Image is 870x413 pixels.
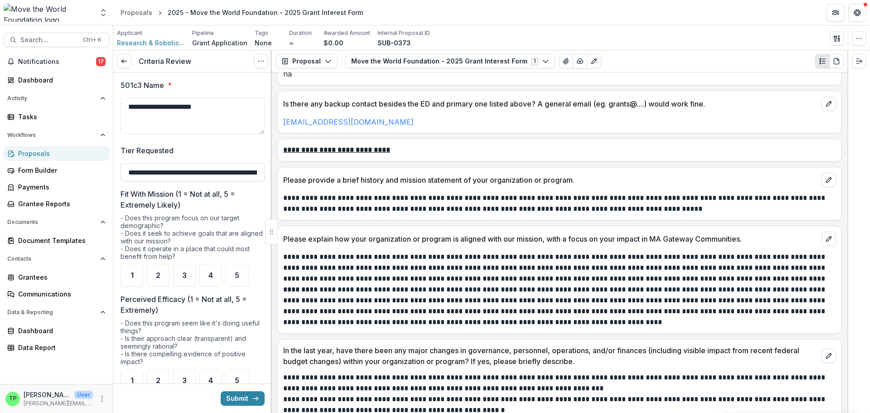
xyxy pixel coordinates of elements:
p: User [74,391,93,399]
p: SUB-0373 [377,38,411,48]
img: Move the World Foundation logo [4,4,93,22]
span: 2 [156,272,160,279]
span: 3 [182,377,187,384]
button: Move the World Foundation - 2025 Grant Interest Form1 [345,54,555,68]
button: Partners [826,4,845,22]
p: Fit With Mission (1 = Not at all, 5 = Extremely Likely) [121,189,259,210]
span: 1 [130,377,134,384]
button: Expand right [852,54,866,68]
button: More [97,394,107,404]
p: ∞ [289,38,294,48]
div: Data Report [18,343,102,352]
button: Plaintext view [815,54,830,68]
span: Activity [7,95,97,102]
button: Proposal [275,54,338,68]
div: Communications [18,289,102,299]
a: Proposals [4,146,109,161]
span: Data & Reporting [7,309,97,316]
a: Payments [4,180,109,194]
a: Data Report [4,340,109,355]
p: In the last year, have there been any major changes in governance, personnel, operations, and/or ... [283,345,818,367]
span: 17 [96,57,106,66]
p: Is there any backup contact besides the ED and primary one listed above? A general email (eg. gra... [283,98,818,109]
button: View Attached Files [559,54,573,68]
span: 3 [182,272,187,279]
button: Open Workflows [4,128,109,142]
button: Notifications17 [4,54,109,69]
span: Documents [7,219,97,225]
p: Duration [289,29,312,37]
div: 2025 - Move the World Foundation - 2025 Grant Interest Form [168,8,363,17]
button: Search... [4,33,109,47]
span: 4 [208,377,213,384]
button: edit [822,97,836,111]
p: $0.00 [324,38,343,48]
div: Dashboard [18,326,102,335]
div: Grantees [18,272,102,282]
p: Please explain how your organization or program is aligned with our mission, with a focus on your... [283,233,818,244]
p: [PERSON_NAME][EMAIL_ADDRESS][DOMAIN_NAME] [24,399,93,408]
div: Document Templates [18,236,102,245]
button: Open Contacts [4,252,109,266]
div: Grantee Reports [18,199,102,209]
span: Search... [20,36,77,44]
button: Edit as form [587,54,601,68]
button: Submit [221,391,265,406]
p: Internal Proposal ID [377,29,430,37]
p: [PERSON_NAME] [24,390,71,399]
span: 4 [208,272,213,279]
div: Form Builder [18,165,102,175]
p: Tier Requested [121,145,174,156]
h3: Criteria Review [139,57,191,66]
button: Get Help [848,4,866,22]
div: Payments [18,182,102,192]
p: Applicant [117,29,142,37]
button: Open Activity [4,91,109,106]
button: edit [822,173,836,187]
div: - Does this program seem like it's doing useful things? - Is their approach clear (transparent) a... [121,319,265,369]
p: 501c3 Name [121,80,164,91]
p: Pipeline [192,29,214,37]
a: Proposals [117,6,156,19]
button: Open Data & Reporting [4,305,109,320]
a: Research & Robotics Inc [117,38,185,48]
a: Dashboard [4,73,109,87]
p: None [255,38,272,48]
p: Please provide a brief history and mission statement of your organization or program. [283,175,818,185]
div: Proposals [18,149,102,158]
div: Tasks [18,112,102,121]
a: [EMAIL_ADDRESS][DOMAIN_NAME] [283,117,414,126]
span: 1 [130,272,134,279]
button: edit [822,232,836,246]
p: Awarded Amount [324,29,370,37]
div: Dashboard [18,75,102,85]
span: 5 [235,377,239,384]
span: Notifications [18,58,96,66]
span: Workflows [7,132,97,138]
a: Document Templates [4,233,109,248]
div: - Does this program focus on our target demographic? - Does it seek to achieve goals that are ali... [121,214,265,264]
a: Form Builder [4,163,109,178]
a: Tasks [4,109,109,124]
p: Grant Application [192,38,247,48]
button: Open entity switcher [97,4,110,22]
nav: breadcrumb [117,6,367,19]
div: Tom Pappas [9,396,17,402]
a: Grantees [4,270,109,285]
div: Proposals [121,8,152,17]
span: 2 [156,377,160,384]
button: Options [254,54,268,68]
div: Ctrl + K [81,35,103,45]
button: Open Documents [4,215,109,229]
button: edit [822,349,836,363]
button: PDF view [829,54,844,68]
p: Perceived Efficacy (1 = Not at all, 5 = Extremely) [121,294,259,316]
span: Contacts [7,256,97,262]
a: Communications [4,287,109,301]
span: 5 [235,272,239,279]
a: Dashboard [4,323,109,338]
p: na [283,68,836,79]
a: Grantee Reports [4,196,109,211]
p: Tags [255,29,268,37]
